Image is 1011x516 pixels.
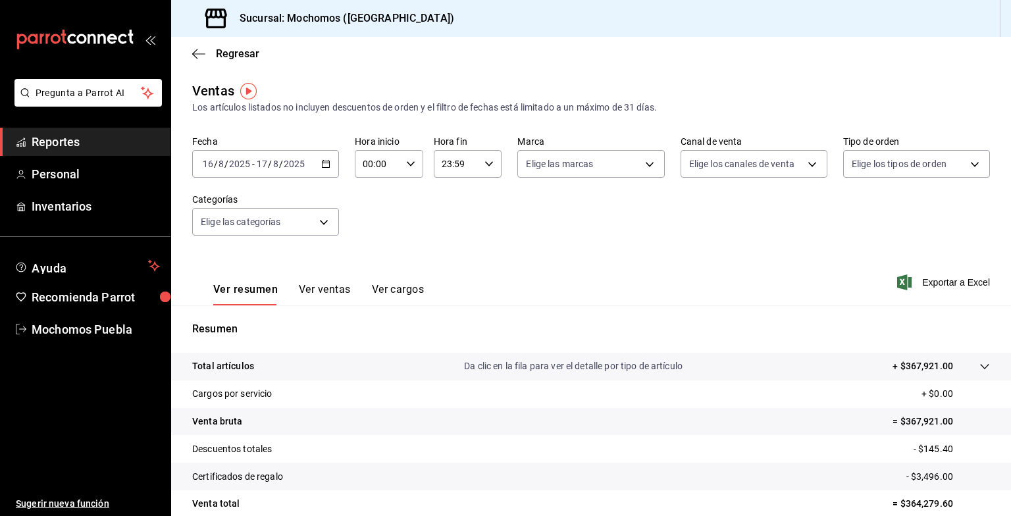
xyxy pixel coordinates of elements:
button: open_drawer_menu [145,34,155,45]
h3: Sucursal: Mochomos ([GEOGRAPHIC_DATA]) [229,11,454,26]
button: Exportar a Excel [900,274,990,290]
span: Pregunta a Parrot AI [36,86,142,100]
p: Certificados de regalo [192,470,283,484]
label: Tipo de orden [843,137,990,146]
span: Ayuda [32,258,143,274]
p: + $367,921.00 [893,359,953,373]
span: Recomienda Parrot [32,288,160,306]
span: Regresar [216,47,259,60]
label: Fecha [192,137,339,146]
button: Regresar [192,47,259,60]
span: Inventarios [32,197,160,215]
div: Ventas [192,81,234,101]
span: Reportes [32,133,160,151]
input: -- [256,159,268,169]
span: Elige las categorías [201,215,281,228]
input: ---- [283,159,305,169]
a: Pregunta a Parrot AI [9,95,162,109]
p: - $3,496.00 [906,470,990,484]
span: - [252,159,255,169]
button: Pregunta a Parrot AI [14,79,162,107]
label: Hora inicio [355,137,423,146]
span: Elige los canales de venta [689,157,794,170]
p: = $364,279.60 [893,497,990,511]
div: navigation tabs [213,283,424,305]
span: / [268,159,272,169]
span: Personal [32,165,160,183]
span: / [279,159,283,169]
button: Ver cargos [372,283,425,305]
p: Total artículos [192,359,254,373]
span: / [214,159,218,169]
p: = $367,921.00 [893,415,990,428]
label: Categorías [192,195,339,204]
p: Resumen [192,321,990,337]
div: Los artículos listados no incluyen descuentos de orden y el filtro de fechas está limitado a un m... [192,101,990,115]
button: Ver ventas [299,283,351,305]
p: - $145.40 [914,442,990,456]
p: Cargos por servicio [192,387,272,401]
img: Tooltip marker [240,83,257,99]
p: Descuentos totales [192,442,272,456]
span: Sugerir nueva función [16,497,160,511]
span: Elige las marcas [526,157,593,170]
span: / [224,159,228,169]
input: -- [202,159,214,169]
input: -- [272,159,279,169]
p: + $0.00 [921,387,990,401]
span: Mochomos Puebla [32,321,160,338]
label: Marca [517,137,664,146]
label: Canal de venta [681,137,827,146]
input: ---- [228,159,251,169]
p: Da clic en la fila para ver el detalle por tipo de artículo [464,359,683,373]
span: Elige los tipos de orden [852,157,946,170]
input: -- [218,159,224,169]
label: Hora fin [434,137,502,146]
button: Ver resumen [213,283,278,305]
p: Venta bruta [192,415,242,428]
p: Venta total [192,497,240,511]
